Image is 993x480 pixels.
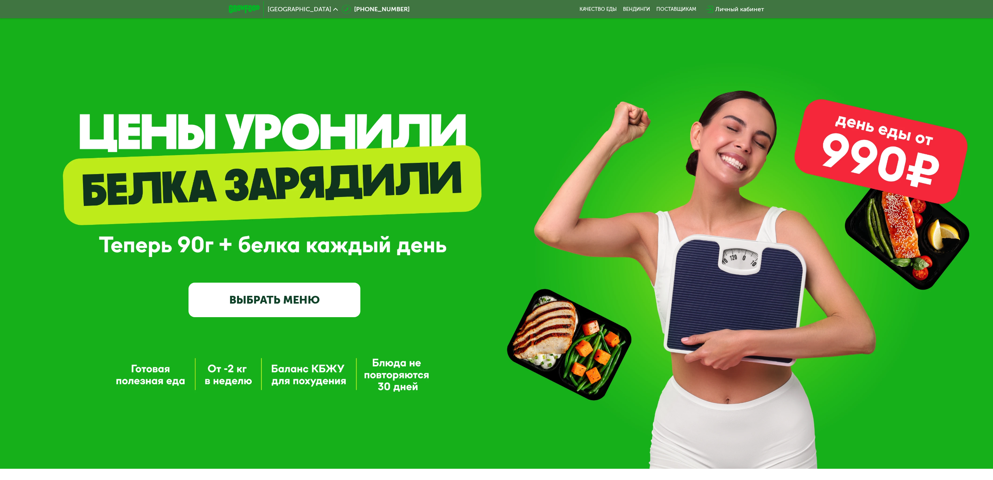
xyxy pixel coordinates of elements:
[715,5,764,14] div: Личный кабинет
[268,6,331,12] span: [GEOGRAPHIC_DATA]
[656,6,696,12] div: поставщикам
[580,6,617,12] a: Качество еды
[623,6,650,12] a: Вендинги
[189,283,360,317] a: ВЫБРАТЬ МЕНЮ
[342,5,410,14] a: [PHONE_NUMBER]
